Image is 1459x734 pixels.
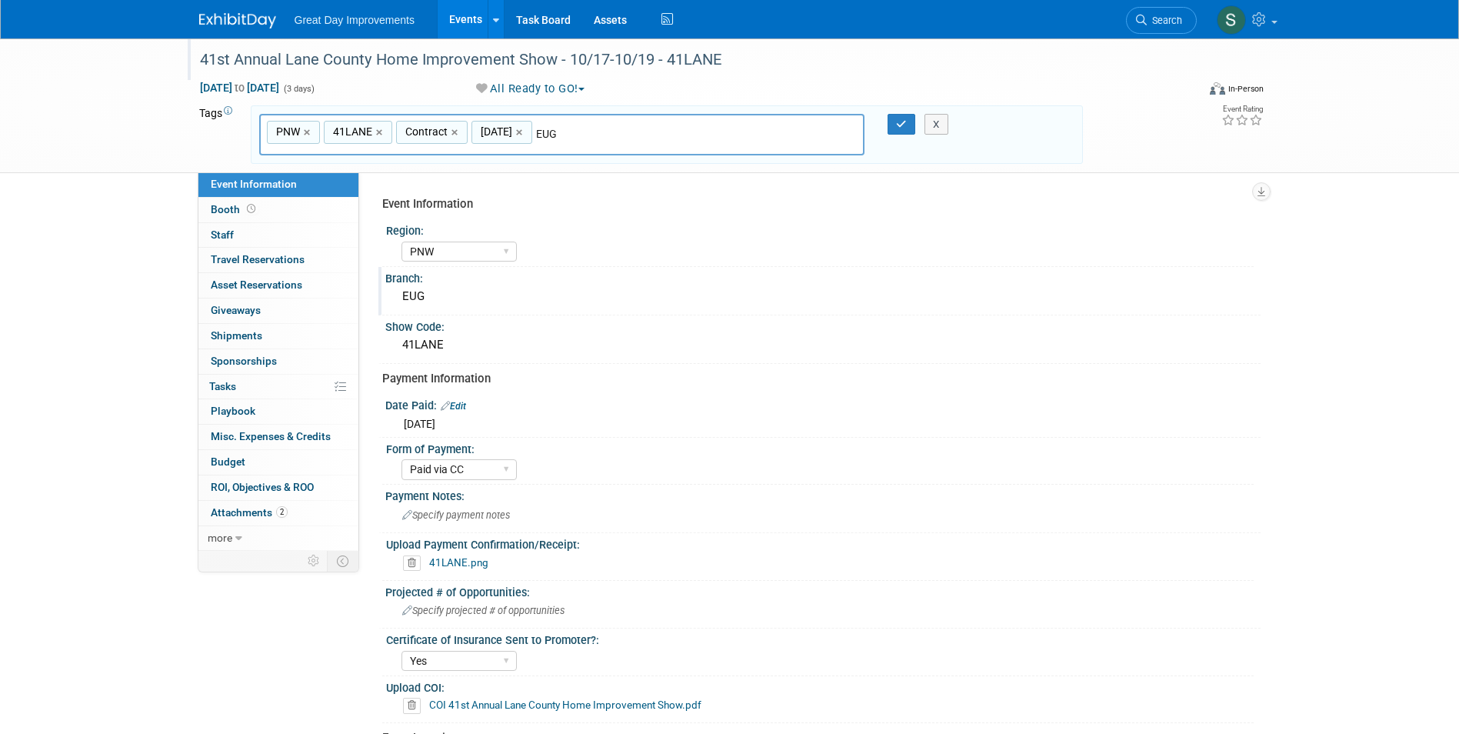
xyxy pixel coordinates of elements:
[403,700,427,711] a: Delete attachment?
[211,279,302,291] span: Asset Reservations
[295,14,415,26] span: Great Day Improvements
[1221,105,1263,113] div: Event Rating
[376,124,386,142] a: ×
[211,355,277,367] span: Sponsorships
[478,124,512,139] span: [DATE]
[397,285,1249,309] div: EUG
[198,349,358,374] a: Sponsorships
[385,394,1261,414] div: Date Paid:
[208,532,232,544] span: more
[382,371,1249,387] div: Payment Information
[198,501,358,525] a: Attachments2
[198,475,358,500] a: ROI, Objectives & ROO
[198,248,358,272] a: Travel Reservations
[209,380,236,392] span: Tasks
[1210,82,1225,95] img: Format-Inperson.png
[385,267,1261,286] div: Branch:
[276,506,288,518] span: 2
[304,124,314,142] a: ×
[1147,15,1182,26] span: Search
[386,629,1254,648] div: Certificate of Insurance Sent to Promoter?:
[429,556,488,569] a: 41LANE.png
[211,405,255,417] span: Playbook
[211,430,331,442] span: Misc. Expenses & Credits
[471,81,591,97] button: All Ready to GO!
[198,172,358,197] a: Event Information
[198,425,358,449] a: Misc. Expenses & Credits
[198,450,358,475] a: Budget
[198,198,358,222] a: Booth
[429,699,701,711] a: COI 41st Annual Lane County Home Improvement Show.pdf
[211,506,288,519] span: Attachments
[199,81,280,95] span: [DATE] [DATE]
[327,551,358,571] td: Toggle Event Tabs
[1106,80,1264,103] div: Event Format
[385,581,1261,600] div: Projected # of Opportunities:
[211,481,314,493] span: ROI, Objectives & ROO
[273,124,300,139] span: PNW
[232,82,247,94] span: to
[402,124,448,139] span: Contract
[924,114,948,135] button: X
[386,533,1254,552] div: Upload Payment Confirmation/Receipt:
[199,105,237,165] td: Tags
[198,273,358,298] a: Asset Reservations
[386,219,1254,239] div: Region:
[403,558,427,569] a: Delete attachment?
[211,253,305,265] span: Travel Reservations
[397,333,1249,357] div: 41LANE
[198,299,358,323] a: Giveaways
[211,455,245,468] span: Budget
[1126,7,1197,34] a: Search
[402,605,565,616] span: Specify projected # of opportunities
[211,329,262,342] span: Shipments
[211,203,258,215] span: Booth
[402,509,510,521] span: Specify payment notes
[330,124,372,139] span: 41LANE
[385,485,1261,504] div: Payment Notes:
[382,196,1249,212] div: Event Information
[198,223,358,248] a: Staff
[516,124,526,142] a: ×
[386,438,1254,457] div: Form of Payment:
[1227,83,1264,95] div: In-Person
[385,315,1261,335] div: Show Code:
[244,203,258,215] span: Booth not reserved yet
[282,84,315,94] span: (3 days)
[198,375,358,399] a: Tasks
[211,304,261,316] span: Giveaways
[451,124,461,142] a: ×
[1217,5,1246,35] img: Sha'Nautica Sales
[404,418,435,430] span: [DATE]
[441,401,466,412] a: Edit
[301,551,328,571] td: Personalize Event Tab Strip
[198,399,358,424] a: Playbook
[198,324,358,349] a: Shipments
[199,13,276,28] img: ExhibitDay
[386,676,1254,696] div: Upload COI:
[198,526,358,551] a: more
[536,126,751,142] input: Type tag and hit enter
[195,46,1174,74] div: 41st Annual Lane County Home Improvement Show - 10/17-10/19 - 41LANE
[211,178,297,190] span: Event Information
[211,229,234,241] span: Staff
